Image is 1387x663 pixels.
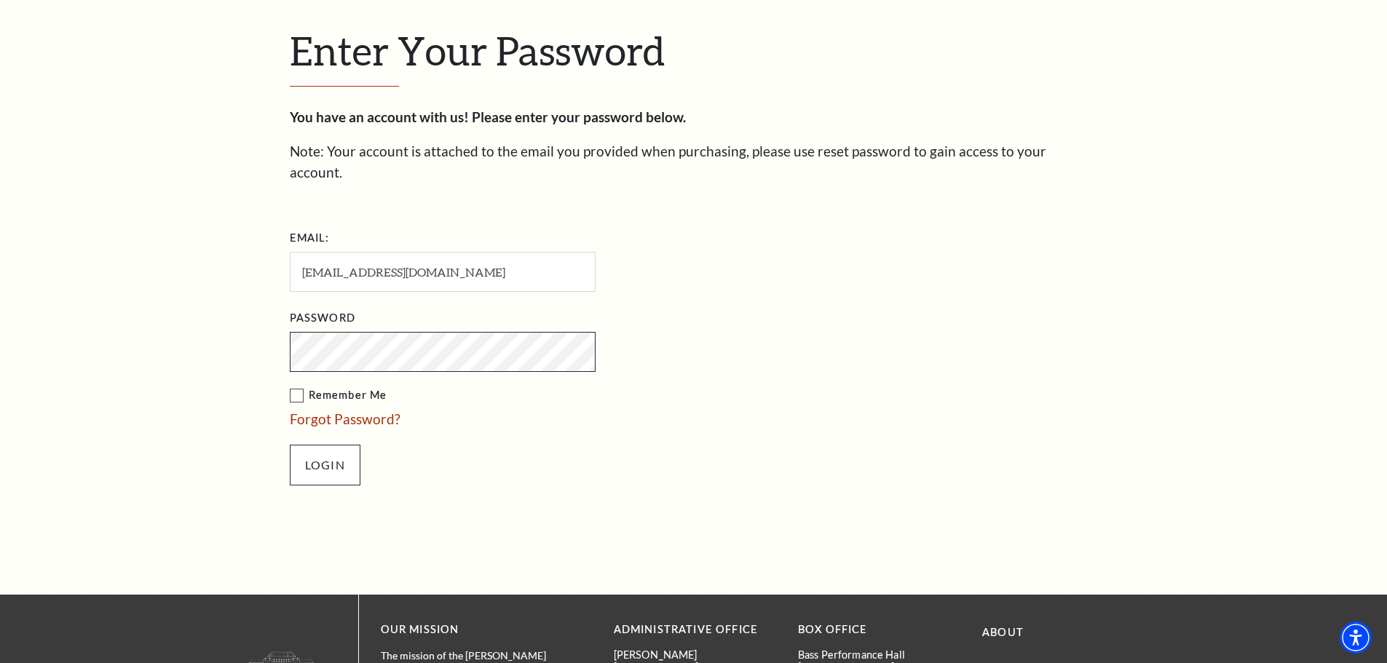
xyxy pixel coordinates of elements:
[472,108,686,125] strong: Please enter your password below.
[290,445,360,485] input: Submit button
[381,621,563,639] p: OUR MISSION
[290,309,355,327] label: Password
[982,626,1024,638] a: About
[290,252,596,292] input: Required
[290,108,469,125] strong: You have an account with us!
[290,229,330,247] label: Email:
[290,386,741,405] label: Remember Me
[798,648,960,661] p: Bass Performance Hall
[798,621,960,639] p: BOX OFFICE
[290,141,1098,183] p: Note: Your account is attached to the email you provided when purchasing, please use reset passwo...
[1340,622,1372,654] div: Accessibility Menu
[290,27,665,74] span: Enter Your Password
[614,621,776,639] p: Administrative Office
[290,410,400,427] a: Forgot Password?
